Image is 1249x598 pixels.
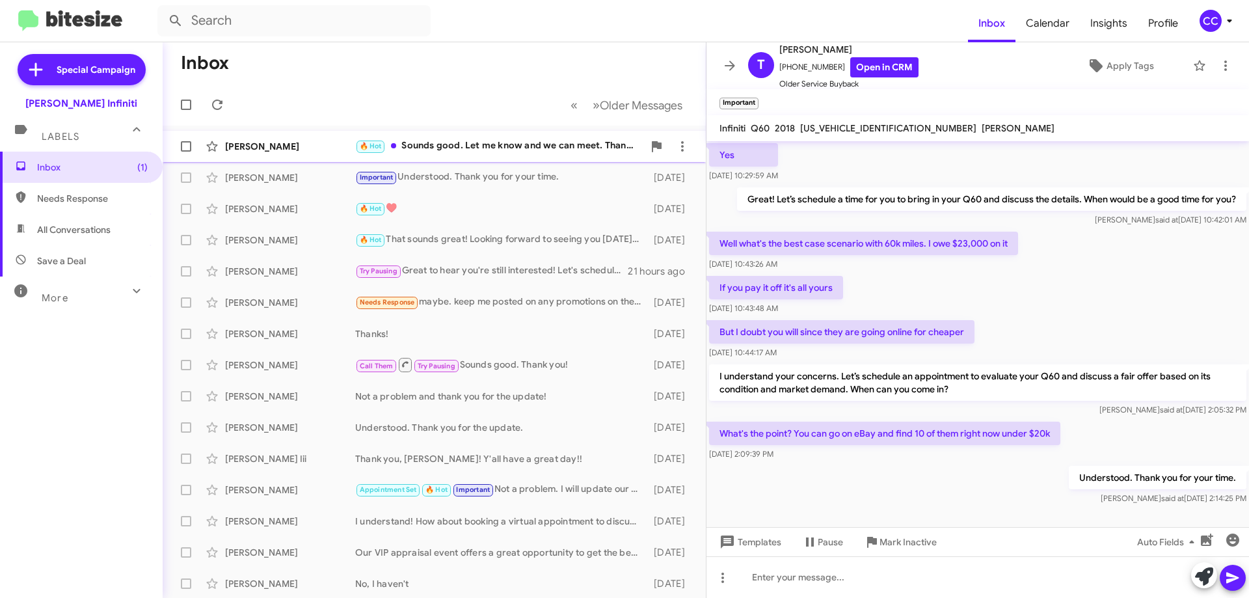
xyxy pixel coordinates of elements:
span: Older Messages [600,98,682,113]
span: T [757,55,765,75]
span: said at [1161,493,1184,503]
div: [PERSON_NAME] [225,390,355,403]
h1: Inbox [181,53,229,74]
span: Important [456,485,490,494]
div: Sounds good. Let me know and we can meet. Thank you! [355,139,643,154]
div: [PERSON_NAME] [225,296,355,309]
span: 🔥 Hot [360,236,382,244]
div: [DATE] [647,515,695,528]
div: [PERSON_NAME] [225,202,355,215]
div: [DATE] [647,296,695,309]
div: [PERSON_NAME] [225,359,355,372]
div: [DATE] [647,234,695,247]
span: 2018 [775,122,795,134]
div: [PERSON_NAME] [225,421,355,434]
div: [DATE] [647,171,695,184]
span: said at [1155,215,1178,224]
div: ♥️ [355,201,647,216]
div: Thank you, [PERSON_NAME]! Y'all have a great day!! [355,452,647,465]
div: [PERSON_NAME] [225,483,355,496]
span: Try Pausing [418,362,455,370]
span: Inbox [37,161,148,174]
div: [DATE] [647,359,695,372]
span: Needs Response [37,192,148,205]
a: Profile [1138,5,1189,42]
div: Not a problem. I will update our records. Thank you and have a great day! [355,482,647,497]
button: CC [1189,10,1235,32]
div: 21 hours ago [628,265,695,278]
span: 🔥 Hot [360,142,382,150]
div: Great to hear you're still interested! Let's schedule a time for next week that works for you to ... [355,264,628,279]
span: More [42,292,68,304]
div: [PERSON_NAME] [225,171,355,184]
div: [DATE] [647,577,695,590]
div: Sounds good. Thank you! [355,357,647,373]
p: Great! Let’s schedule a time for you to bring in your Q60 and discuss the details. When would be ... [737,187,1246,211]
div: Not a problem and thank you for the update! [355,390,647,403]
span: Auto Fields [1137,530,1200,554]
span: [DATE] 10:43:26 AM [709,259,777,269]
button: Templates [706,530,792,554]
a: Inbox [968,5,1015,42]
p: Yes [709,143,778,167]
span: Important [360,173,394,182]
span: [DATE] 10:44:17 AM [709,347,777,357]
a: Open in CRM [850,57,919,77]
p: Understood. Thank you for your time. [1069,466,1246,489]
div: Understood. Thank you for the update. [355,421,647,434]
span: [PERSON_NAME] [DATE] 2:14:25 PM [1101,493,1246,503]
div: [PERSON_NAME] [225,140,355,153]
small: Important [719,98,759,109]
span: Call Them [360,362,394,370]
span: Save a Deal [37,254,86,267]
div: I understand! How about booking a virtual appointment to discuss your vehicle? I can provide deta... [355,515,647,528]
div: Understood. Thank you for your time. [355,170,647,185]
div: [PERSON_NAME] [225,265,355,278]
span: (1) [137,161,148,174]
span: 🔥 Hot [360,204,382,213]
a: Insights [1080,5,1138,42]
div: [DATE] [647,421,695,434]
div: That sounds great! Looking forward to seeing you [DATE]. If you'd like to discuss details about s... [355,232,647,247]
span: [PERSON_NAME] [DATE] 2:05:32 PM [1099,405,1246,415]
span: Templates [717,530,781,554]
button: Next [585,92,690,118]
div: [DATE] [647,202,695,215]
span: Pause [818,530,843,554]
a: Calendar [1015,5,1080,42]
a: Special Campaign [18,54,146,85]
div: [DATE] [647,546,695,559]
span: Appointment Set [360,485,417,494]
div: [PERSON_NAME] [225,234,355,247]
span: [PHONE_NUMBER] [779,57,919,77]
div: [PERSON_NAME] Infiniti [25,97,137,110]
span: Try Pausing [360,267,397,275]
span: [DATE] 10:29:59 AM [709,170,778,180]
div: [DATE] [647,390,695,403]
button: Apply Tags [1053,54,1187,77]
span: Special Campaign [57,63,135,76]
span: Needs Response [360,298,415,306]
span: Q60 [751,122,770,134]
div: [PERSON_NAME] [225,546,355,559]
p: If you pay it off it's all yours [709,276,843,299]
nav: Page navigation example [563,92,690,118]
p: What's the point? You can go on eBay and find 10 of them right now under $20k [709,422,1060,445]
span: All Conversations [37,223,111,236]
span: [DATE] 10:43:48 AM [709,303,778,313]
div: [PERSON_NAME] [225,577,355,590]
div: CC [1200,10,1222,32]
button: Auto Fields [1127,530,1210,554]
p: I understand your concerns. Let’s schedule an appointment to evaluate your Q60 and discuss a fair... [709,364,1246,401]
div: No, I haven't [355,577,647,590]
div: maybe. keep me posted on any promotions on the new QX 80. [355,295,647,310]
button: Previous [563,92,585,118]
span: said at [1160,405,1183,415]
span: [PERSON_NAME] [DATE] 10:42:01 AM [1095,215,1246,224]
span: Infiniti [719,122,745,134]
span: Labels [42,131,79,143]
